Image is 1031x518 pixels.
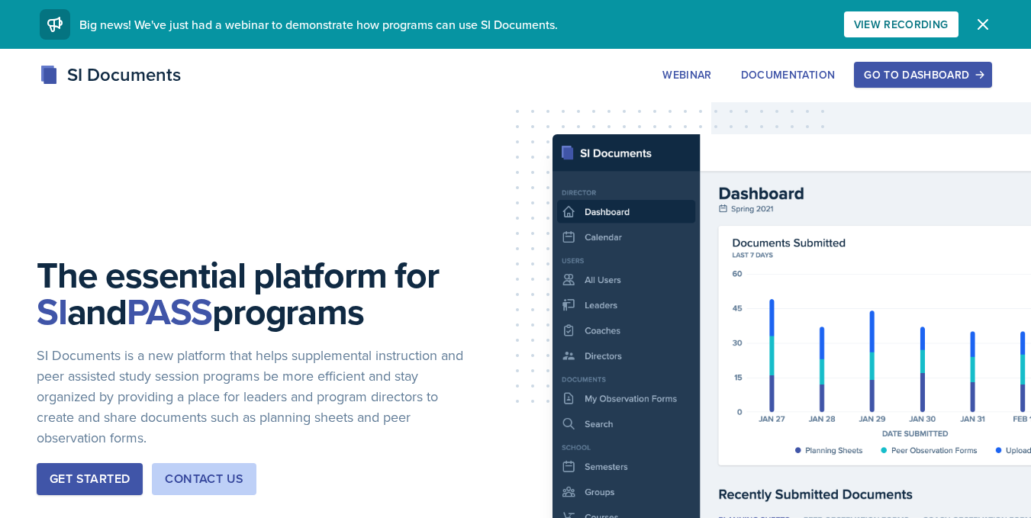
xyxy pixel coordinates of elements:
button: Go to Dashboard [854,62,991,88]
button: Contact Us [152,463,256,495]
button: Get Started [37,463,143,495]
button: View Recording [844,11,959,37]
div: View Recording [854,18,949,31]
button: Webinar [652,62,721,88]
div: Webinar [662,69,711,81]
div: Get Started [50,470,130,488]
button: Documentation [731,62,846,88]
div: Contact Us [165,470,243,488]
div: SI Documents [40,61,181,88]
div: Go to Dashboard [864,69,981,81]
span: Big news! We've just had a webinar to demonstrate how programs can use SI Documents. [79,16,558,33]
div: Documentation [741,69,836,81]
